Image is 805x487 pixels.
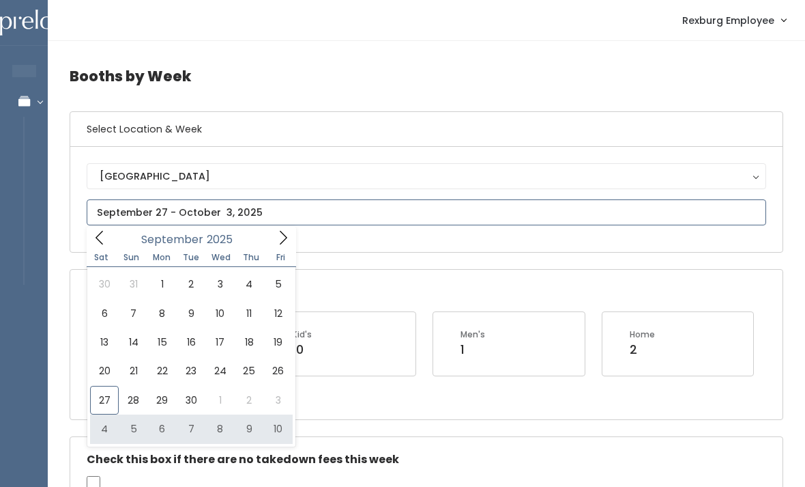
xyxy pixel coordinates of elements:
span: Sun [117,253,147,262]
span: September 2, 2025 [177,270,205,298]
span: September 12, 2025 [263,299,292,328]
span: Wed [206,253,236,262]
span: Rexburg Employee [682,13,774,28]
span: September 1, 2025 [148,270,177,298]
span: September 6, 2025 [90,299,119,328]
h4: Booths by Week [70,57,783,95]
span: September 14, 2025 [119,328,147,357]
h5: Check this box if there are no takedown fees this week [87,454,766,466]
span: September 17, 2025 [206,328,235,357]
span: September 22, 2025 [148,357,177,385]
span: October 7, 2025 [177,415,205,443]
span: September 9, 2025 [177,299,205,328]
span: September 30, 2025 [177,386,205,415]
div: 1 [460,341,485,359]
span: October 3, 2025 [263,386,292,415]
span: September 3, 2025 [206,270,235,298]
span: October 1, 2025 [206,386,235,415]
span: August 30, 2025 [90,270,119,298]
span: September 13, 2025 [90,328,119,357]
span: September 10, 2025 [206,299,235,328]
h6: Select Location & Week [70,112,782,147]
span: September 15, 2025 [148,328,177,357]
span: September 7, 2025 [119,299,147,328]
span: September 8, 2025 [148,299,177,328]
div: [GEOGRAPHIC_DATA] [100,169,753,184]
span: Tue [176,253,206,262]
span: September 28, 2025 [119,386,147,415]
input: September 27 - October 3, 2025 [87,199,766,225]
span: September 25, 2025 [235,357,263,385]
div: 2 [630,341,655,359]
span: Thu [236,253,266,262]
span: September 27, 2025 [90,386,119,415]
span: October 10, 2025 [263,415,292,443]
span: October 6, 2025 [148,415,177,443]
span: September 24, 2025 [206,357,235,385]
button: [GEOGRAPHIC_DATA] [87,163,766,189]
span: Fri [266,253,296,262]
span: September 16, 2025 [177,328,205,357]
span: September 19, 2025 [263,328,292,357]
div: 10 [292,341,312,359]
span: September 11, 2025 [235,299,263,328]
span: September 5, 2025 [263,270,292,298]
span: September 26, 2025 [263,357,292,385]
div: Kid's [292,329,312,341]
span: Mon [147,253,177,262]
div: Home [630,329,655,341]
span: October 9, 2025 [235,415,263,443]
span: September 4, 2025 [235,270,263,298]
span: September 18, 2025 [235,328,263,357]
span: September 29, 2025 [148,386,177,415]
span: October 8, 2025 [206,415,235,443]
div: Men's [460,329,485,341]
span: Sat [87,253,117,262]
span: September 21, 2025 [119,357,147,385]
span: October 5, 2025 [119,415,147,443]
span: September 20, 2025 [90,357,119,385]
span: September 23, 2025 [177,357,205,385]
span: October 4, 2025 [90,415,119,443]
input: Year [203,231,244,248]
a: Rexburg Employee [669,5,800,35]
span: August 31, 2025 [119,270,147,298]
span: October 2, 2025 [235,386,263,415]
span: September [141,234,203,245]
